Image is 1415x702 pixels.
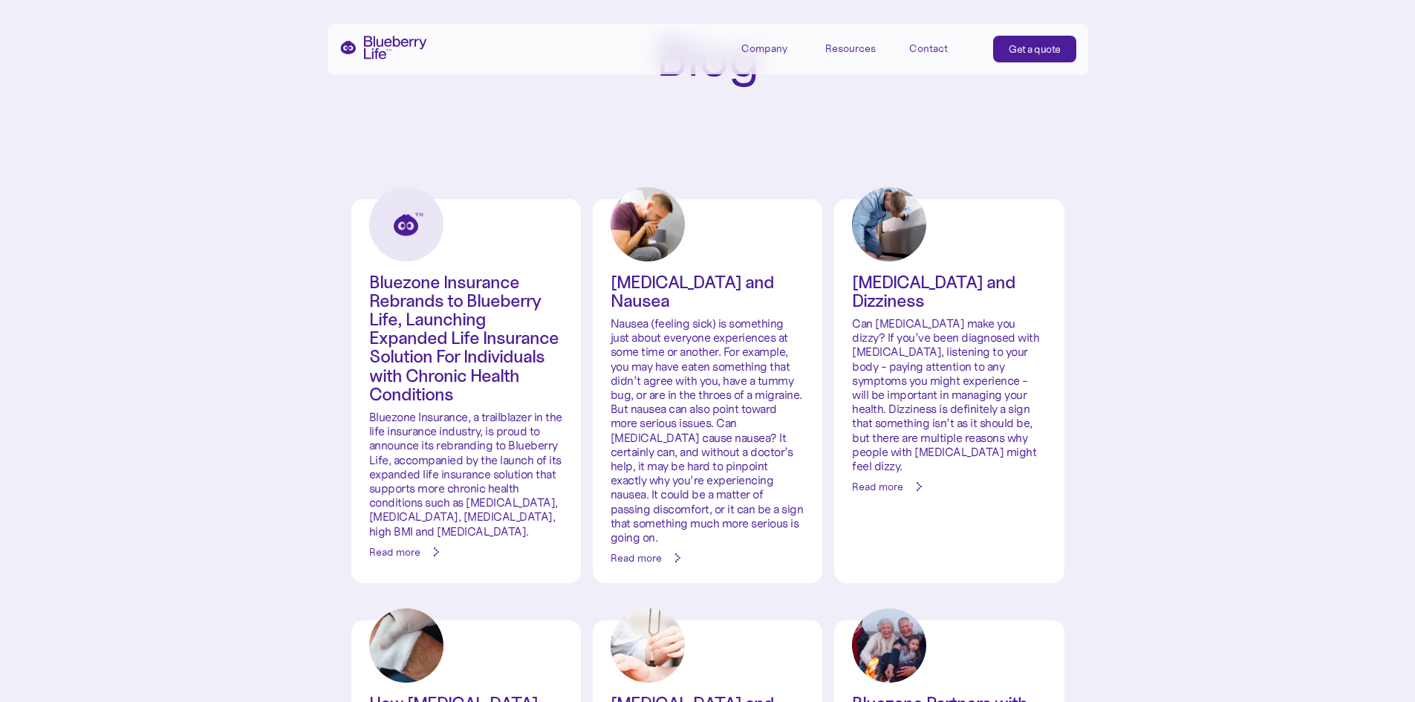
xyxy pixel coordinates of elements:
[369,273,563,404] h3: Bluezone Insurance Rebrands to Blueberry Life, Launching Expanded Life Insurance Solution For Ind...
[611,316,804,545] p: Nausea (feeling sick) is something just about everyone experiences at some time or another. For e...
[1009,42,1061,56] div: Get a quote
[611,273,804,311] h3: [MEDICAL_DATA] and Nausea
[852,316,1046,473] p: Can [MEDICAL_DATA] make you dizzy? If you’ve been diagnosed with [MEDICAL_DATA], listening to you...
[656,30,759,86] h1: Blog
[825,42,876,55] div: Resources
[993,36,1076,62] a: Get a quote
[611,550,662,565] div: Read more
[852,273,1046,495] a: [MEDICAL_DATA] and DizzinessCan [MEDICAL_DATA] make you dizzy? If you’ve been diagnosed with [MED...
[852,273,1046,311] h3: [MEDICAL_DATA] and Dizziness
[852,479,903,494] div: Read more
[909,36,976,60] a: Contact
[611,273,804,566] a: [MEDICAL_DATA] and NauseaNausea (feeling sick) is something just about everyone experiences at so...
[369,545,420,559] div: Read more
[741,36,808,60] div: Company
[825,36,892,60] div: Resources
[369,273,563,559] a: Bluezone Insurance Rebrands to Blueberry Life, Launching Expanded Life Insurance Solution For Ind...
[909,42,948,55] div: Contact
[339,36,427,59] a: home
[369,410,563,539] p: Bluezone Insurance, a trailblazer in the life insurance industry, is proud to announce its rebran...
[741,42,787,55] div: Company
